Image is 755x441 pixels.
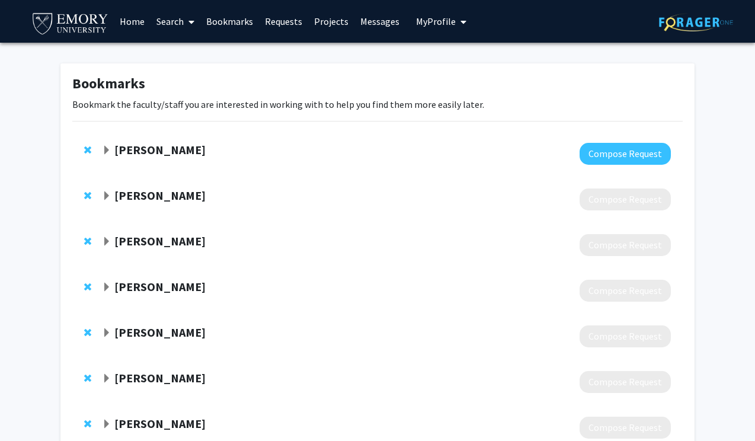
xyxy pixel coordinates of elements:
[659,13,733,31] img: ForagerOne Logo
[354,1,405,42] a: Messages
[102,191,111,201] span: Expand Alexander Volokh Bookmark
[114,370,206,385] strong: [PERSON_NAME]
[580,371,671,393] button: Compose Request to Fred Smith Jr.
[102,374,111,384] span: Expand Fred Smith Jr. Bookmark
[580,234,671,256] button: Compose Request to Liza Vertinsky
[114,1,151,42] a: Home
[31,9,110,36] img: Emory University Logo
[416,15,456,27] span: My Profile
[84,373,91,383] span: Remove Fred Smith Jr. from bookmarks
[102,146,111,155] span: Expand Melvin Ayogu Bookmark
[9,388,50,432] iframe: Chat
[259,1,308,42] a: Requests
[580,417,671,439] button: Compose Request to Joanna M. Shepherd
[84,419,91,429] span: Remove Joanna M. Shepherd from bookmarks
[114,279,206,294] strong: [PERSON_NAME]
[114,234,206,248] strong: [PERSON_NAME]
[72,75,683,92] h1: Bookmarks
[114,325,206,340] strong: [PERSON_NAME]
[114,142,206,157] strong: [PERSON_NAME]
[84,145,91,155] span: Remove Melvin Ayogu from bookmarks
[84,282,91,292] span: Remove George S. Georgiev from bookmarks
[84,328,91,337] span: Remove Abdullahi Ahmed An-Na'im from bookmarks
[102,237,111,247] span: Expand Liza Vertinsky Bookmark
[84,191,91,200] span: Remove Alexander Volokh from bookmarks
[151,1,200,42] a: Search
[114,188,206,203] strong: [PERSON_NAME]
[200,1,259,42] a: Bookmarks
[308,1,354,42] a: Projects
[102,328,111,338] span: Expand Abdullahi Ahmed An-Na'im Bookmark
[102,420,111,429] span: Expand Joanna M. Shepherd Bookmark
[114,416,206,431] strong: [PERSON_NAME]
[580,280,671,302] button: Compose Request to George S. Georgiev
[84,237,91,246] span: Remove Liza Vertinsky from bookmarks
[102,283,111,292] span: Expand George S. Georgiev Bookmark
[580,325,671,347] button: Compose Request to Abdullahi Ahmed An-Na'im
[580,143,671,165] button: Compose Request to Melvin Ayogu
[580,188,671,210] button: Compose Request to Alexander Volokh
[72,97,683,111] p: Bookmark the faculty/staff you are interested in working with to help you find them more easily l...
